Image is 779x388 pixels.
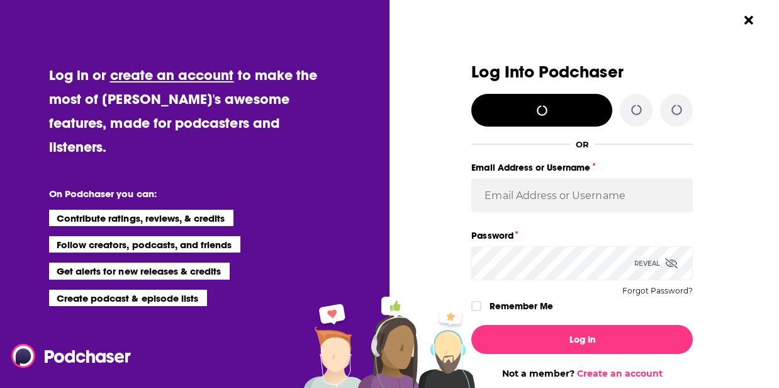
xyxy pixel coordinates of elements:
div: Reveal [634,246,678,280]
button: Close Button [737,8,761,32]
div: Not a member? [471,368,693,379]
h3: Log Into Podchaser [471,63,693,81]
div: OR [576,139,589,149]
label: Email Address or Username [471,159,693,176]
a: create an account [110,66,234,84]
li: Follow creators, podcasts, and friends [49,236,241,253]
li: Contribute ratings, reviews, & credits [49,210,234,226]
a: Create an account [577,368,663,379]
li: Create podcast & episode lists [49,290,207,306]
input: Email Address or Username [471,178,693,212]
li: On Podchaser you can: [49,188,301,200]
li: Get alerts for new releases & credits [49,263,230,279]
button: Log In [471,325,693,354]
button: Forgot Password? [622,287,693,295]
a: Podchaser - Follow, Share and Rate Podcasts [11,344,122,368]
img: Podchaser - Follow, Share and Rate Podcasts [11,344,132,368]
label: Remember Me [490,298,553,314]
label: Password [471,227,693,244]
